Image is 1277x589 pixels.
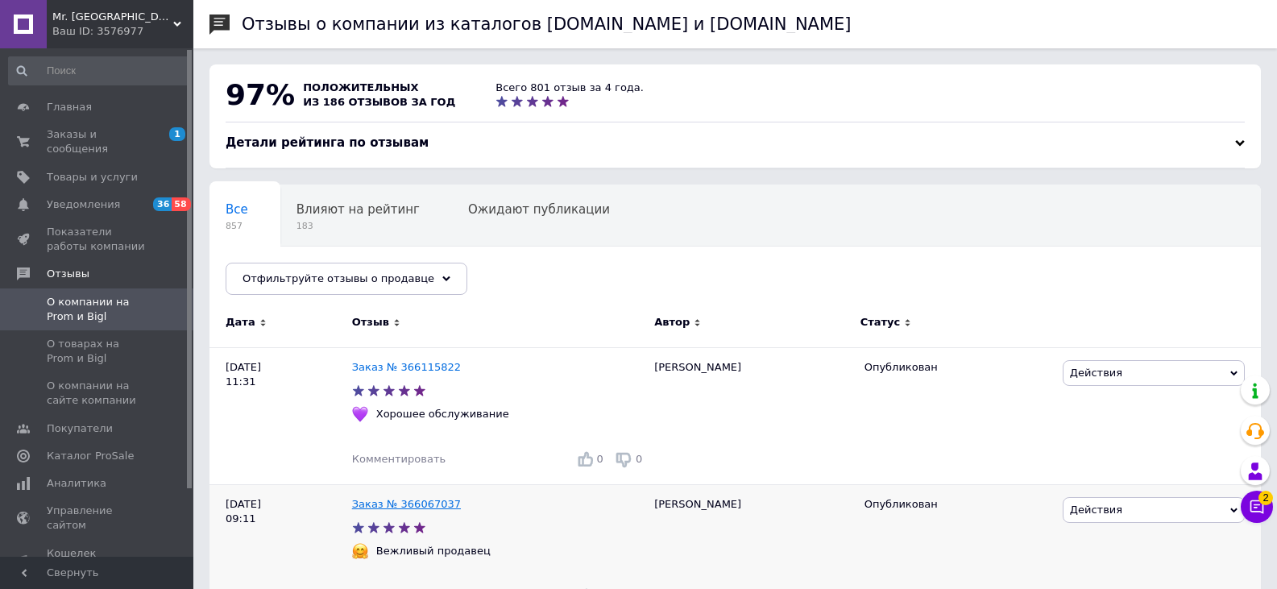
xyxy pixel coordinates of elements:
[226,202,248,217] span: Все
[1070,504,1122,516] span: Действия
[226,135,1245,151] div: Детали рейтинга по отзывам
[226,263,400,278] span: Опубликованы без комме...
[47,127,149,156] span: Заказы и сообщения
[1258,491,1273,505] span: 2
[47,295,149,324] span: О компании на Prom и Bigl
[47,449,134,463] span: Каталог ProSale
[654,315,690,330] span: Автор
[47,170,138,185] span: Товары и услуги
[242,15,852,34] h1: Отзывы о компании из каталогов [DOMAIN_NAME] и [DOMAIN_NAME]
[372,407,513,421] div: Хорошее обслуживание
[47,267,89,281] span: Отзывы
[864,360,1051,375] div: Опубликован
[52,24,193,39] div: Ваш ID: 3576977
[47,476,106,491] span: Аналитика
[153,197,172,211] span: 36
[860,315,901,330] span: Статус
[1070,367,1122,379] span: Действия
[636,453,642,465] span: 0
[47,197,120,212] span: Уведомления
[352,361,461,373] a: Заказ № 366115822
[1241,491,1273,523] button: Чат с покупателем2
[47,546,149,575] span: Кошелек компании
[864,497,1051,512] div: Опубликован
[226,315,255,330] span: Дата
[8,56,190,85] input: Поиск
[47,379,149,408] span: О компании на сайте компании
[172,197,190,211] span: 58
[226,220,248,232] span: 857
[352,453,446,465] span: Комментировать
[303,81,418,93] span: положительных
[209,247,433,308] div: Опубликованы без комментария
[47,421,113,436] span: Покупатели
[47,337,149,366] span: О товарах на Prom и Bigl
[372,544,495,558] div: Вежливый продавец
[52,10,173,24] span: Mr. Чохлів
[352,498,461,510] a: Заказ № 366067037
[303,96,455,108] span: из 186 отзывов за год
[296,220,420,232] span: 183
[243,272,434,284] span: Отфильтруйте отзывы о продавце
[226,135,429,150] span: Детали рейтинга по отзывам
[597,453,603,465] span: 0
[352,315,389,330] span: Отзыв
[296,202,420,217] span: Влияют на рейтинг
[468,202,610,217] span: Ожидают публикации
[47,100,92,114] span: Главная
[352,406,368,422] img: :purple_heart:
[47,225,149,254] span: Показатели работы компании
[352,543,368,559] img: :hugging_face:
[495,81,644,95] div: Всего 801 отзыв за 4 года.
[169,127,185,141] span: 1
[47,504,149,533] span: Управление сайтом
[226,78,295,111] span: 97%
[646,347,856,484] div: [PERSON_NAME]
[352,452,446,467] div: Комментировать
[209,347,352,484] div: [DATE] 11:31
